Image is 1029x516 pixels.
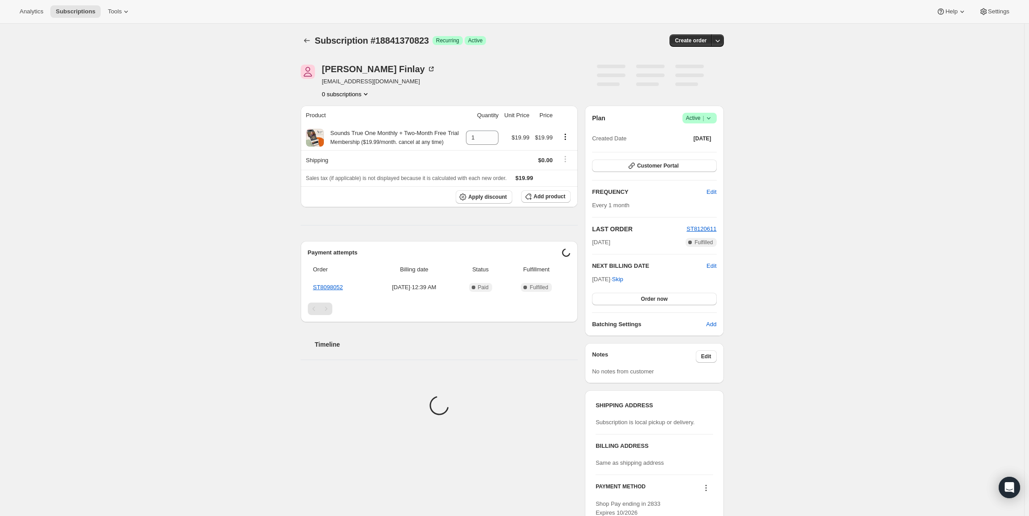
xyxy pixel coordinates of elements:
button: Create order [670,34,712,47]
button: Order now [592,293,716,305]
a: ST8120611 [686,225,716,232]
button: Skip [607,272,629,287]
th: Product [301,106,463,125]
span: Customer Portal [637,162,678,169]
button: Product actions [558,132,572,142]
button: Analytics [14,5,49,18]
span: Order now [641,295,668,303]
button: [DATE] [688,132,717,145]
div: Sounds True One Monthly + Two-Month Free Trial [324,129,459,147]
button: Add product [521,190,571,203]
a: ST8098052 [313,284,343,291]
button: Settings [974,5,1015,18]
span: Recurring [436,37,459,44]
span: [EMAIL_ADDRESS][DOMAIN_NAME] [322,77,436,86]
span: [DATE] · 12:39 AM [375,283,453,292]
h3: PAYMENT METHOD [596,483,645,495]
th: Order [308,260,372,279]
span: [DATE] · [592,276,623,283]
div: [PERSON_NAME] Finlay [322,65,436,74]
span: Active [468,37,483,44]
h2: Payment attempts [308,248,562,257]
span: Created Date [592,134,626,143]
span: $19.99 [515,175,533,181]
h2: FREQUENCY [592,188,706,197]
button: Edit [696,350,717,363]
span: Tools [108,8,122,15]
button: Edit [701,185,722,199]
h2: NEXT BILLING DATE [592,262,706,270]
h3: SHIPPING ADDRESS [596,401,713,410]
button: Subscriptions [301,34,313,47]
span: $19.99 [535,134,553,141]
button: Apply discount [456,190,512,204]
span: Sales tax (if applicable) is not displayed because it is calculated with each new order. [306,175,507,181]
span: | [702,115,704,122]
h2: Timeline [315,340,578,349]
span: $19.99 [512,134,530,141]
span: Fulfillment [507,265,565,274]
span: Edit [706,188,716,197]
button: Shipping actions [558,154,572,164]
span: Active [686,114,713,123]
button: Add [701,317,722,332]
span: Shop Pay ending in 2833 Expires 10/2026 [596,500,660,516]
h6: Batching Settings [592,320,706,329]
span: [DATE] [694,135,711,142]
span: Add [706,320,716,329]
span: $0.00 [538,157,553,164]
h3: BILLING ADDRESS [596,442,713,450]
button: Help [931,5,972,18]
span: Settings [988,8,1009,15]
th: Price [532,106,555,125]
button: Product actions [322,90,371,98]
span: [DATE] [592,238,610,247]
h2: Plan [592,114,605,123]
img: product img [306,129,324,147]
h3: Notes [592,350,696,363]
span: Help [945,8,957,15]
button: Tools [102,5,136,18]
div: Open Intercom Messenger [999,477,1020,498]
small: Membership ($19.99/month. cancel at any time) [331,139,444,145]
span: Apply discount [468,193,507,201]
span: Subscription is local pickup or delivery. [596,419,694,426]
span: Fulfilled [530,284,548,291]
span: Every 1 month [592,202,629,209]
th: Shipping [301,150,463,170]
button: Edit [706,262,716,270]
span: Same as shipping address [596,459,664,466]
span: Edit [701,353,711,360]
span: Analytics [20,8,43,15]
span: Fulfilled [694,239,713,246]
span: Paid [478,284,489,291]
button: Subscriptions [50,5,101,18]
span: Add product [534,193,565,200]
span: Skip [612,275,623,284]
span: Billing date [375,265,453,274]
th: Unit Price [501,106,532,125]
nav: Pagination [308,303,571,315]
button: ST8120611 [686,225,716,233]
th: Quantity [463,106,502,125]
span: Status [459,265,502,274]
button: Customer Portal [592,160,716,172]
span: Create order [675,37,706,44]
span: Subscription #18841370823 [315,36,429,45]
h2: LAST ORDER [592,225,686,233]
span: Subscriptions [56,8,95,15]
span: Julia Finlay [301,65,315,79]
span: No notes from customer [592,368,654,375]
